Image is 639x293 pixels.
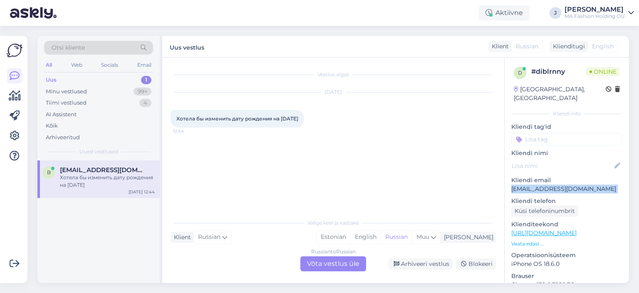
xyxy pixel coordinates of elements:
div: Minu vestlused [46,88,87,96]
span: biryulya80@gmail.com [60,166,146,174]
p: Klienditeekond [511,220,622,229]
div: AI Assistent [46,110,77,119]
div: Estonian [317,231,350,243]
div: English [350,231,381,243]
div: Aktiivne [479,5,530,20]
div: Socials [99,60,120,70]
span: 12:44 [173,128,204,134]
div: Хотела бы изменить дату рождения на [DATE] [60,174,155,189]
span: d [518,70,522,76]
span: Russian [198,233,220,242]
input: Lisa nimi [512,161,613,170]
span: Otsi kliente [52,43,85,52]
div: [DATE] 12:44 [129,189,155,195]
p: Chrome 139.0.7258.76 [511,280,622,289]
a: [URL][DOMAIN_NAME] [511,229,577,237]
div: # diblrnny [531,67,586,77]
div: Kõik [46,122,58,130]
div: Kliendi info [511,110,622,118]
div: Vestlus algas [171,71,496,78]
input: Lisa tag [511,133,622,145]
img: Askly Logo [7,43,22,58]
span: b [47,169,51,175]
div: Web [69,60,84,70]
div: Blokeeri [456,258,496,270]
div: Valige keel ja vastake [171,219,496,227]
div: All [44,60,54,70]
span: Online [586,67,620,76]
p: Kliendi nimi [511,149,622,158]
div: Arhiveeritud [46,133,80,142]
div: 4 [139,99,151,107]
div: Russian to Russian [311,248,356,255]
p: Kliendi telefon [511,197,622,205]
div: Klient [488,42,509,51]
span: Muu [416,233,429,240]
div: Tiimi vestlused [46,99,87,107]
div: [PERSON_NAME] [441,233,493,242]
div: Klient [171,233,191,242]
label: Uus vestlus [170,41,204,52]
div: Küsi telefoninumbrit [511,205,578,217]
div: [DATE] [171,88,496,96]
p: Vaata edasi ... [511,240,622,248]
div: Klienditugi [550,42,585,51]
div: 99+ [134,88,151,96]
div: Russian [381,231,412,243]
p: iPhone OS 18.6.0 [511,260,622,268]
p: Kliendi email [511,176,622,185]
div: Võta vestlus üle [300,256,366,271]
span: Uued vestlused [79,148,118,155]
span: Russian [516,42,538,51]
div: J [550,7,561,19]
div: [GEOGRAPHIC_DATA], [GEOGRAPHIC_DATA] [514,85,606,103]
p: Brauser [511,272,622,280]
a: [PERSON_NAME]MA Fashion Holding OÜ [565,6,634,20]
span: English [592,42,614,51]
span: Хотела бы изменить дату рождения на [DATE] [176,115,298,122]
div: MA Fashion Holding OÜ [565,13,625,20]
p: Operatsioonisüsteem [511,251,622,260]
div: Email [136,60,153,70]
div: 1 [141,76,151,84]
p: Kliendi tag'id [511,123,622,131]
div: Uus [46,76,57,84]
p: [EMAIL_ADDRESS][DOMAIN_NAME] [511,185,622,193]
div: Arhiveeri vestlus [389,258,453,270]
div: [PERSON_NAME] [565,6,625,13]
